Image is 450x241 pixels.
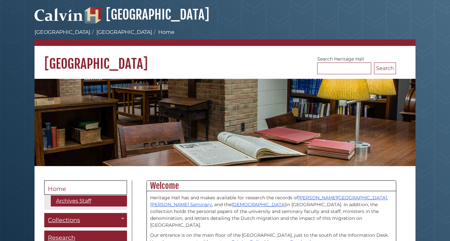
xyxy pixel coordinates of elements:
[51,195,127,206] a: Archives Staff
[150,202,212,207] a: [PERSON_NAME] Seminary
[35,28,415,46] nav: breadcrumb
[35,15,83,21] a: Calvin University
[152,28,175,36] li: Home
[150,194,393,229] p: Heritage Hall has and makes available for research the records of , , and the in [GEOGRAPHIC_DATA...
[48,185,66,192] span: Home
[96,29,152,35] a: [GEOGRAPHIC_DATA]
[44,180,127,195] a: Home
[85,7,209,23] a: [GEOGRAPHIC_DATA]
[298,195,387,201] a: [PERSON_NAME][GEOGRAPHIC_DATA]
[35,46,415,72] h1: [GEOGRAPHIC_DATA]
[44,213,127,228] a: Collections
[48,217,80,224] span: Collections
[85,7,101,23] img: Hekman Library Logo
[35,29,90,35] a: [GEOGRAPHIC_DATA]
[374,63,396,74] button: Search
[35,5,83,23] img: Calvin
[232,202,286,207] a: [DEMOGRAPHIC_DATA]
[147,181,396,191] h2: Welcome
